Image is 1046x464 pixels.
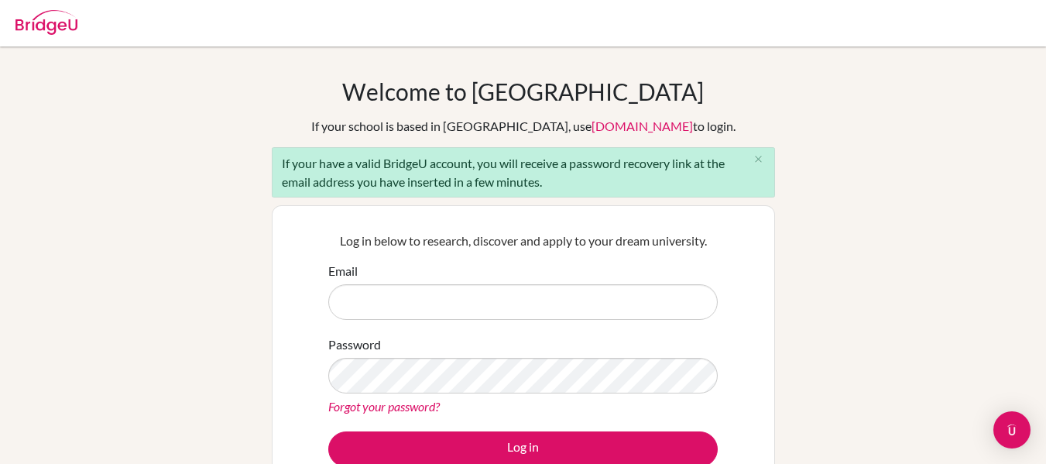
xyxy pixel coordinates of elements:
[15,10,77,35] img: Bridge-U
[993,411,1031,449] div: Open Intercom Messenger
[328,232,718,250] p: Log in below to research, discover and apply to your dream university.
[743,148,774,171] button: Close
[592,119,693,133] a: [DOMAIN_NAME]
[328,399,440,414] a: Forgot your password?
[753,153,764,165] i: close
[342,77,704,105] h1: Welcome to [GEOGRAPHIC_DATA]
[328,262,358,280] label: Email
[311,117,736,136] div: If your school is based in [GEOGRAPHIC_DATA], use to login.
[328,335,381,354] label: Password
[272,147,775,198] div: If your have a valid BridgeU account, you will receive a password recovery link at the email addr...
